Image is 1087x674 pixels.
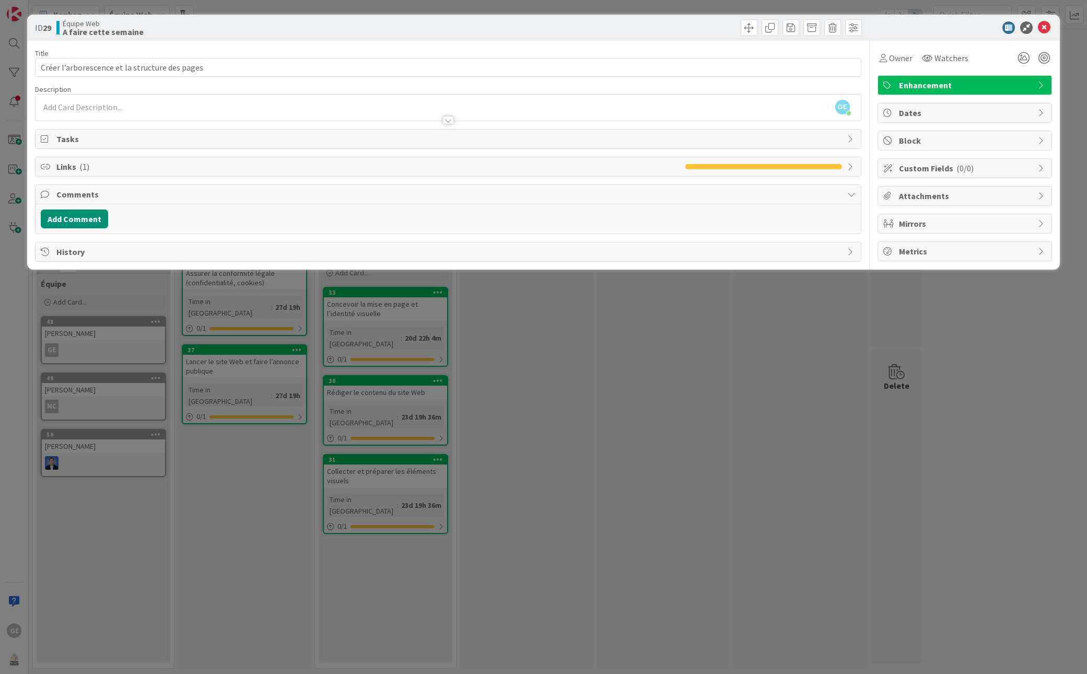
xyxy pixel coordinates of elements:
[35,58,861,77] input: type card name here...
[835,100,850,114] span: GE
[889,52,913,64] span: Owner
[79,161,89,172] span: ( 1 )
[56,133,842,145] span: Tasks
[56,188,842,201] span: Comments
[899,79,1033,91] span: Enhancement
[899,190,1033,202] span: Attachments
[899,107,1033,119] span: Dates
[35,49,49,58] label: Title
[56,246,842,258] span: History
[35,85,71,94] span: Description
[63,28,144,36] b: A faire cette semaine
[899,162,1033,175] span: Custom Fields
[899,217,1033,230] span: Mirrors
[899,134,1033,147] span: Block
[956,163,974,173] span: ( 0/0 )
[899,245,1033,258] span: Metrics
[41,210,108,228] button: Add Comment
[56,160,680,173] span: Links
[934,52,968,64] span: Watchers
[43,22,51,33] b: 29
[35,21,51,34] span: ID
[63,19,144,28] span: Équipe Web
